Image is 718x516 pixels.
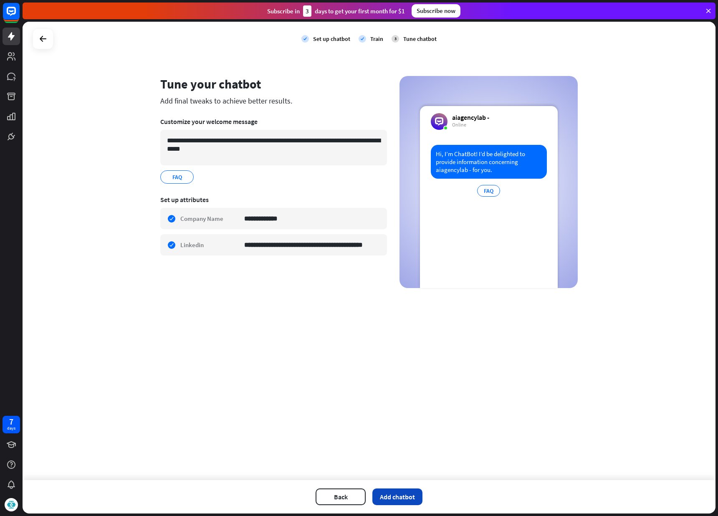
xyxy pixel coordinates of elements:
div: Train [370,35,383,43]
div: Tune chatbot [403,35,437,43]
div: 7 [9,418,13,425]
i: check [359,35,366,43]
div: Add final tweaks to achieve better results. [160,96,387,106]
div: 3 [392,35,399,43]
div: Hi, I’m ChatBot! I’d be delighted to provide information concerning aiagencylab - for you. [431,145,547,179]
button: Back [316,488,366,505]
div: Subscribe now [412,4,460,18]
i: check [301,35,309,43]
div: aiagencylab - [452,113,489,121]
div: Set up attributes [160,195,387,204]
div: 3 [303,5,311,17]
div: Subscribe in days to get your first month for $1 [267,5,405,17]
a: 7 days [3,416,20,433]
button: Open LiveChat chat widget [7,3,32,28]
div: Customize your welcome message [160,117,387,126]
div: Set up chatbot [313,35,350,43]
div: FAQ [477,185,500,197]
div: Online [452,121,489,128]
button: Add chatbot [372,488,422,505]
div: days [7,425,15,431]
div: Tune your chatbot [160,76,387,92]
span: FAQ [172,172,183,182]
